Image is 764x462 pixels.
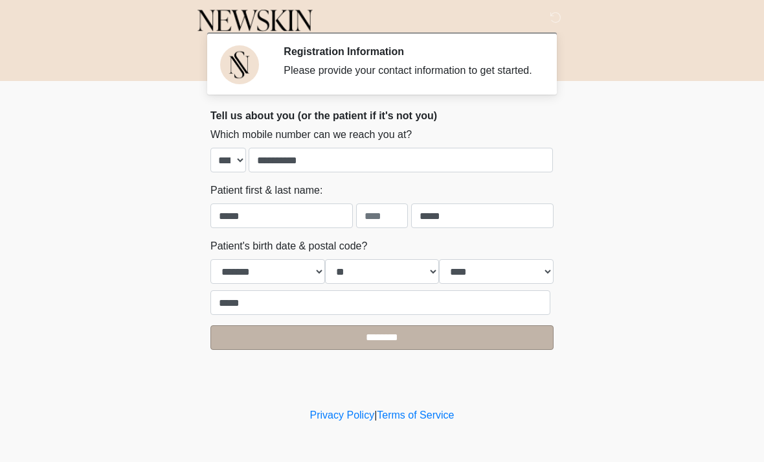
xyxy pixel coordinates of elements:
div: Please provide your contact information to get started. [284,63,534,78]
a: Terms of Service [377,410,454,421]
h2: Registration Information [284,45,534,58]
img: Agent Avatar [220,45,259,84]
img: Newskin Logo [197,10,313,32]
a: Privacy Policy [310,410,375,421]
h2: Tell us about you (or the patient if it's not you) [210,110,554,122]
label: Which mobile number can we reach you at? [210,127,412,143]
label: Patient first & last name: [210,183,322,198]
label: Patient's birth date & postal code? [210,238,367,254]
a: | [374,410,377,421]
